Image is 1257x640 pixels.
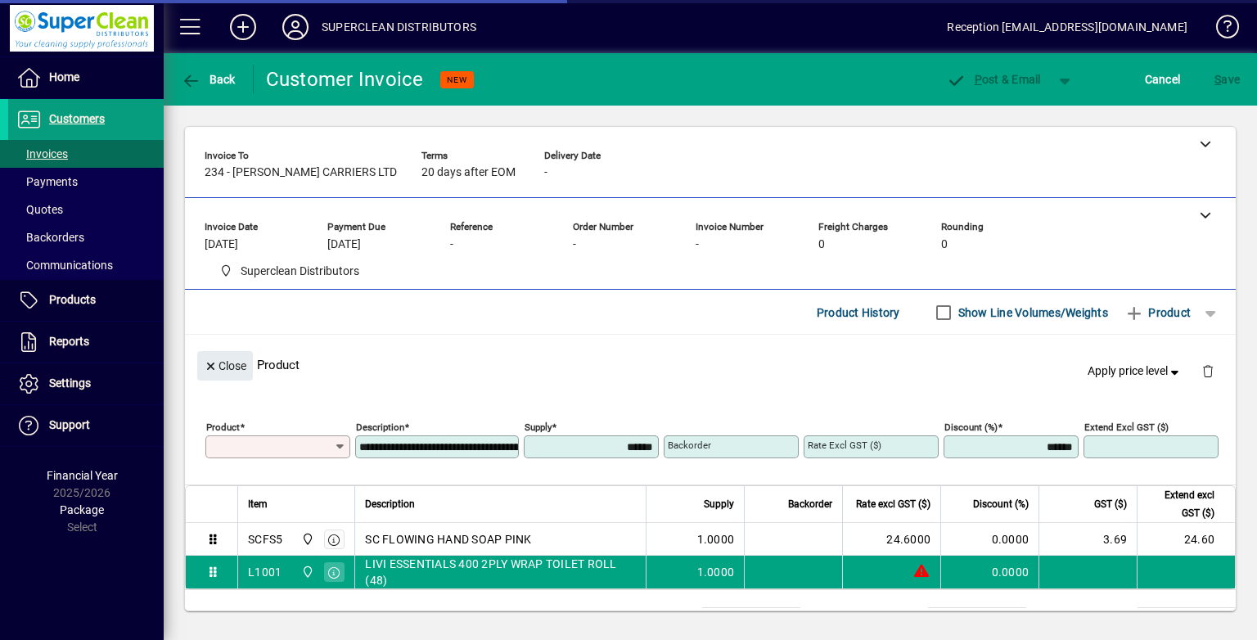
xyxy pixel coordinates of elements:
span: Apply price level [1088,363,1183,380]
div: Product [185,335,1236,394]
span: Discount (%) [973,495,1029,513]
button: Product History [810,298,907,327]
span: 0 [941,238,948,251]
span: Financial Year [47,469,118,482]
td: 3.69 [1038,523,1137,556]
span: 234 - [PERSON_NAME] CARRIERS LTD [205,166,397,179]
button: Product [1116,298,1199,327]
button: Close [197,351,253,381]
span: Superclean Distributors [297,530,316,548]
a: Communications [8,251,164,279]
span: Home [49,70,79,83]
span: Close [204,353,246,380]
span: Backorder [788,495,832,513]
mat-label: Discount (%) [944,421,998,433]
a: Knowledge Base [1204,3,1237,56]
app-page-header-button: Close [193,358,257,372]
span: 1.0000 [697,564,735,580]
span: [DATE] [327,238,361,251]
span: - [573,238,576,251]
span: Settings [49,376,91,390]
a: Reports [8,322,164,363]
span: Superclean Distributors [213,261,366,282]
span: SC FLOWING HAND SOAP PINK [365,531,531,548]
span: - [696,238,699,251]
span: - [450,238,453,251]
td: 0.0000 [940,556,1038,588]
span: Quotes [16,203,63,216]
app-page-header-button: Back [164,65,254,94]
span: Superclean Distributors [241,263,359,280]
a: Settings [8,363,164,404]
td: 24.60 [1138,608,1236,628]
button: Add [217,12,269,42]
div: Reception [EMAIL_ADDRESS][DOMAIN_NAME] [947,14,1187,40]
span: [DATE] [205,238,238,251]
span: Customers [49,112,105,125]
span: Invoices [16,147,68,160]
mat-label: Supply [525,421,552,433]
span: Package [60,503,104,516]
a: Payments [8,168,164,196]
app-page-header-button: Delete [1188,363,1228,378]
span: NEW [447,74,467,85]
span: Rate excl GST ($) [856,495,930,513]
td: GST exclusive [1039,608,1138,628]
a: Backorders [8,223,164,251]
span: 0 [818,238,825,251]
span: Cancel [1145,66,1181,92]
span: ost & Email [946,73,1041,86]
span: Reports [49,335,89,348]
span: ave [1214,66,1240,92]
a: Support [8,405,164,446]
td: 0.0000 [940,523,1038,556]
span: 20 days after EOM [421,166,516,179]
span: Supply [704,495,734,513]
div: SCFS5 [248,531,282,548]
span: 1.0000 [697,531,735,548]
button: Profile [269,12,322,42]
a: Invoices [8,140,164,168]
span: LIVI ESSENTIALS 400 2PLY WRAP TOILET ROLL (48) [365,556,636,588]
span: Support [49,418,90,431]
span: Back [181,73,236,86]
button: Post & Email [938,65,1049,94]
a: Quotes [8,196,164,223]
span: Extend excl GST ($) [1147,486,1214,522]
label: Show Line Volumes/Weights [955,304,1108,321]
mat-label: Description [356,421,404,433]
span: Superclean Distributors [297,563,316,581]
span: S [1214,73,1221,86]
button: Apply price level [1081,357,1189,386]
mat-label: Extend excl GST ($) [1084,421,1169,433]
td: 0.0000 M³ [702,608,800,628]
span: - [544,166,547,179]
div: Customer Invoice [266,66,424,92]
span: Description [365,495,415,513]
mat-label: Product [206,421,240,433]
div: SUPERCLEAN DISTRIBUTORS [322,14,476,40]
div: L1001 [248,564,282,580]
mat-label: Backorder [668,439,711,451]
td: Freight (excl GST) [813,608,928,628]
span: P [975,73,982,86]
div: 24.6000 [853,531,930,548]
span: Payments [16,175,78,188]
span: Item [248,495,268,513]
td: Total Volume [604,608,702,628]
span: Communications [16,259,113,272]
span: GST ($) [1094,495,1127,513]
span: Backorders [16,231,84,244]
span: Product [1124,300,1191,326]
td: 24.60 [1137,523,1235,556]
button: Delete [1188,351,1228,390]
td: 0.00 [928,608,1026,628]
a: Home [8,57,164,98]
span: Product History [817,300,900,326]
button: Back [177,65,240,94]
button: Save [1210,65,1244,94]
button: Cancel [1141,65,1185,94]
a: Products [8,280,164,321]
mat-label: Rate excl GST ($) [808,439,881,451]
span: Products [49,293,96,306]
